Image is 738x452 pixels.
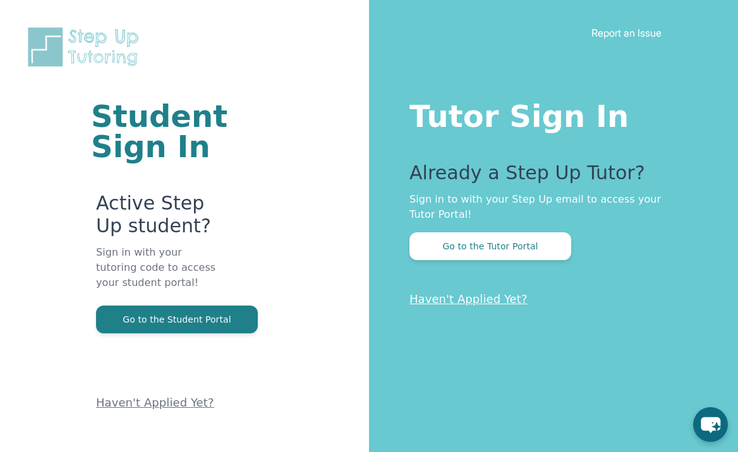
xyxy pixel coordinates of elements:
p: Sign in to with your Step Up email to access your Tutor Portal! [409,192,687,222]
p: Already a Step Up Tutor? [409,162,687,192]
button: Go to the Student Portal [96,306,258,333]
a: Go to the Student Portal [96,313,258,325]
a: Go to the Tutor Portal [409,240,571,252]
h1: Tutor Sign In [409,96,687,131]
p: Sign in with your tutoring code to access your student portal! [96,245,217,306]
button: Go to the Tutor Portal [409,232,571,260]
a: Haven't Applied Yet? [96,396,214,409]
a: Haven't Applied Yet? [409,292,528,306]
p: Active Step Up student? [96,192,217,245]
img: Step Up Tutoring horizontal logo [25,25,147,69]
a: Report an Issue [591,27,662,39]
h1: Student Sign In [91,101,217,162]
button: chat-button [693,407,728,442]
